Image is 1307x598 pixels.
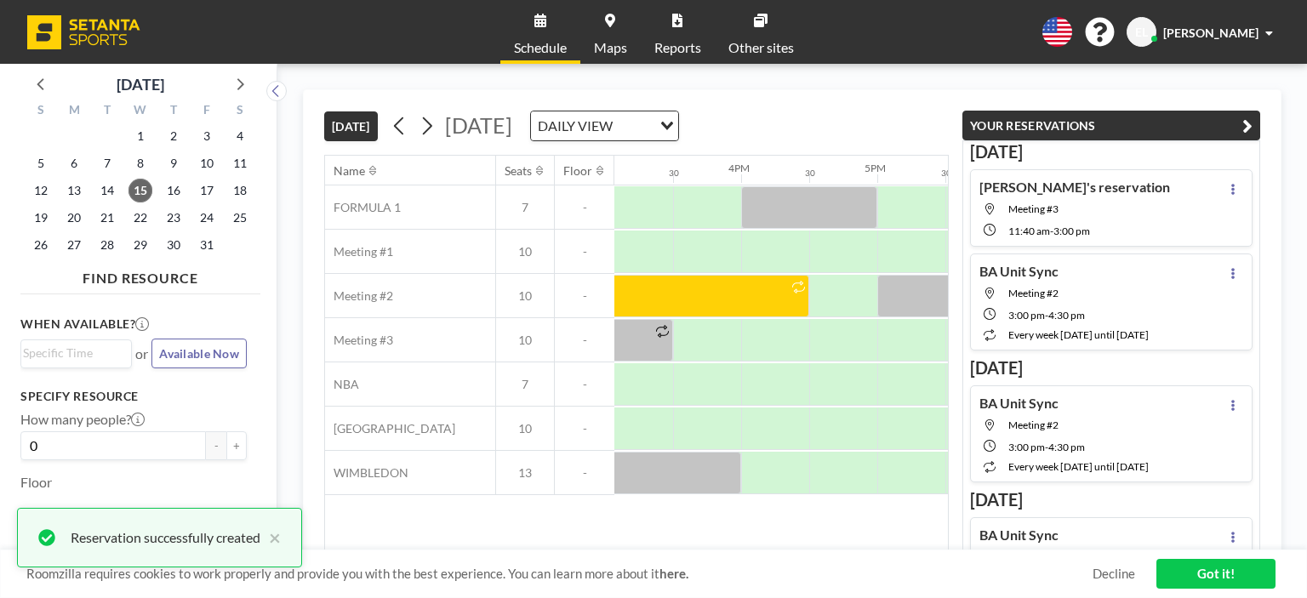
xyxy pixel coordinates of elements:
span: - [1050,225,1053,237]
span: 10 [496,288,554,304]
span: every week [DATE] until [DATE] [1008,460,1149,473]
span: Thursday, October 23, 2025 [162,206,185,230]
span: Thursday, October 30, 2025 [162,233,185,257]
div: 30 [941,168,951,179]
span: Tuesday, October 7, 2025 [95,151,119,175]
button: + [226,431,247,460]
span: every week [DATE] until [DATE] [1008,328,1149,341]
div: T [91,100,124,122]
span: Tuesday, October 28, 2025 [95,233,119,257]
span: Tuesday, October 14, 2025 [95,179,119,202]
span: Schedule [514,41,567,54]
span: Thursday, October 2, 2025 [162,124,185,148]
div: W [124,100,157,122]
a: here. [659,566,688,581]
button: close [260,527,281,548]
span: FORMULA 1 [325,200,401,215]
span: Meeting #2 [1008,287,1059,299]
button: YOUR RESERVATIONS [962,111,1260,140]
div: 30 [805,168,815,179]
span: Monday, October 6, 2025 [62,151,86,175]
input: Search for option [23,344,122,362]
span: EL [1135,25,1148,40]
span: 10 [496,333,554,348]
div: 5PM [865,162,886,174]
span: Reports [654,41,701,54]
span: Meeting #3 [325,333,393,348]
span: or [135,345,148,362]
div: S [223,100,256,122]
span: Friday, October 31, 2025 [195,233,219,257]
span: Sunday, October 19, 2025 [29,206,53,230]
span: [DATE] [445,112,512,138]
span: 3:00 PM [1053,225,1090,237]
span: Friday, October 3, 2025 [195,124,219,148]
span: WIMBLEDON [325,465,408,481]
h4: BA Unit Sync [979,395,1059,412]
h3: [DATE] [970,489,1253,510]
span: Saturday, October 11, 2025 [228,151,252,175]
span: Other sites [728,41,794,54]
span: Meeting #2 [1008,419,1059,431]
span: Monday, October 20, 2025 [62,206,86,230]
label: Floor [20,474,52,491]
span: - [1045,309,1048,322]
img: organization-logo [27,15,140,49]
span: - [1045,441,1048,453]
span: [PERSON_NAME] [1163,26,1258,40]
span: Sunday, October 26, 2025 [29,233,53,257]
span: [GEOGRAPHIC_DATA] [325,421,455,436]
button: [DATE] [324,111,378,141]
div: F [190,100,223,122]
span: Sunday, October 5, 2025 [29,151,53,175]
div: 4PM [728,162,750,174]
div: [DATE] [117,72,164,96]
span: Meeting #1 [325,244,393,259]
span: 10 [496,421,554,436]
h4: [PERSON_NAME]'s reservation [979,179,1170,196]
h3: [DATE] [970,141,1253,162]
h4: FIND RESOURCE [20,263,260,287]
span: Friday, October 10, 2025 [195,151,219,175]
span: Maps [594,41,627,54]
label: How many people? [20,411,145,428]
div: Reservation successfully created [71,527,260,548]
span: Meeting #3 [1008,202,1059,215]
input: Search for option [618,115,650,137]
a: Decline [1093,566,1135,582]
a: Got it! [1156,559,1276,589]
span: 4:30 PM [1048,441,1085,453]
h4: BA Unit Sync [979,263,1059,280]
span: - [555,465,614,481]
div: Name [334,163,365,179]
h3: [DATE] [970,357,1253,379]
span: 7 [496,377,554,392]
span: Saturday, October 18, 2025 [228,179,252,202]
span: Monday, October 13, 2025 [62,179,86,202]
span: - [555,333,614,348]
div: S [25,100,58,122]
span: DAILY VIEW [534,115,616,137]
div: 30 [669,168,679,179]
div: Seats [505,163,532,179]
span: Thursday, October 9, 2025 [162,151,185,175]
span: Wednesday, October 1, 2025 [128,124,152,148]
span: - [555,421,614,436]
span: Roomzilla requires cookies to work properly and provide you with the best experience. You can lea... [26,566,1093,582]
div: M [58,100,91,122]
span: - [555,288,614,304]
span: Wednesday, October 8, 2025 [128,151,152,175]
span: 10 [496,244,554,259]
span: 13 [496,465,554,481]
span: Wednesday, October 22, 2025 [128,206,152,230]
span: Sunday, October 12, 2025 [29,179,53,202]
span: Friday, October 24, 2025 [195,206,219,230]
span: - [555,244,614,259]
div: Search for option [531,111,678,140]
h3: Specify resource [20,389,247,404]
span: NBA [325,377,359,392]
span: 3:00 PM [1008,441,1045,453]
div: Floor [563,163,592,179]
span: Wednesday, October 29, 2025 [128,233,152,257]
span: - [555,377,614,392]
